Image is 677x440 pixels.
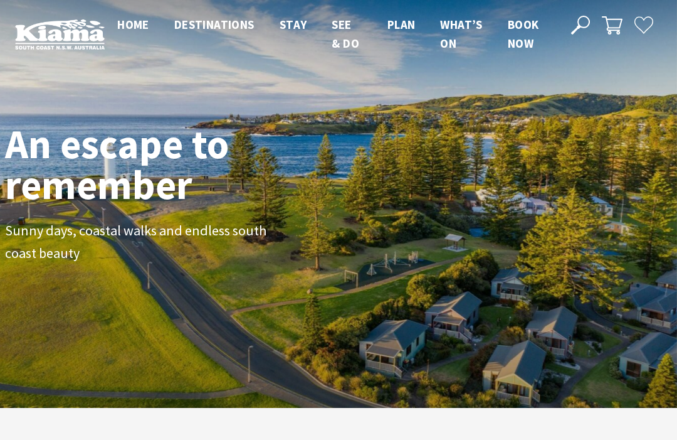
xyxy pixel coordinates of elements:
nav: Main Menu [105,15,557,53]
h1: An escape to remember [5,124,350,205]
span: What’s On [440,17,482,51]
span: Book now [508,17,539,51]
span: Plan [387,17,416,32]
span: Stay [280,17,307,32]
span: Home [117,17,149,32]
p: Sunny days, coastal walks and endless south coast beauty [5,220,287,264]
span: Destinations [174,17,255,32]
img: Kiama Logo [15,19,105,50]
span: See & Do [332,17,359,51]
